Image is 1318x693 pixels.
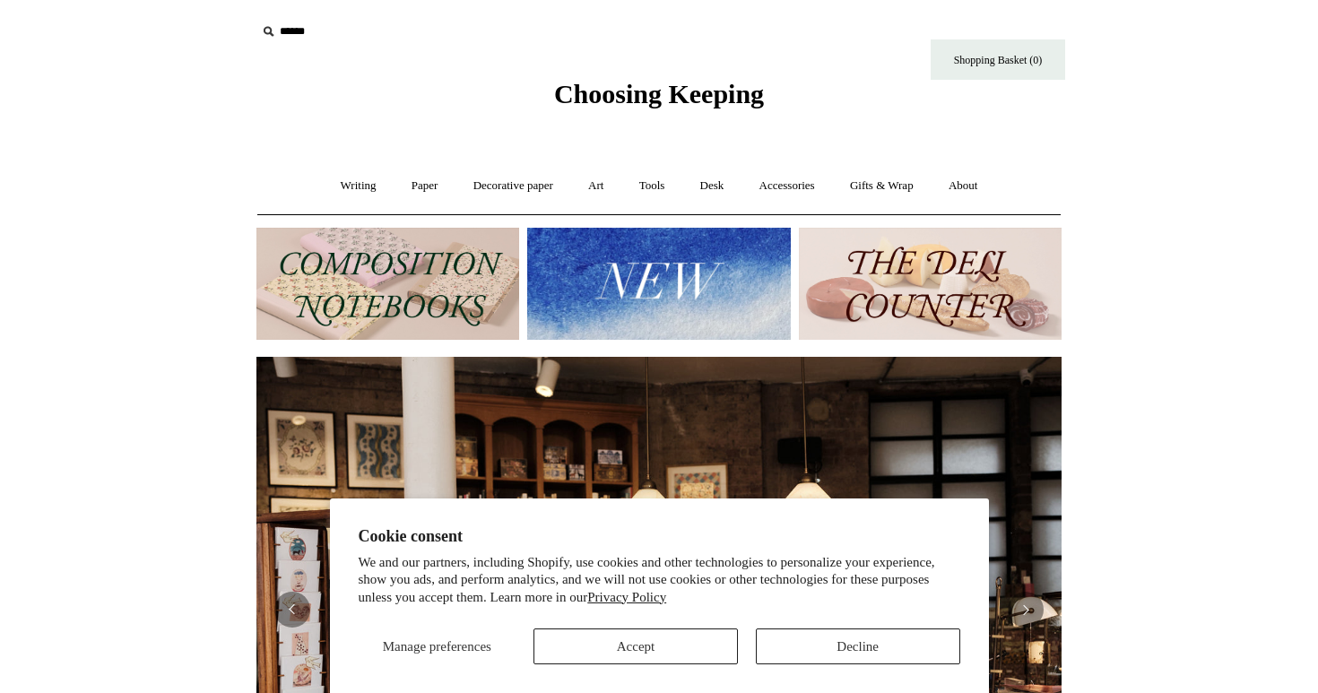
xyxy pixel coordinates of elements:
[623,162,681,210] a: Tools
[743,162,831,210] a: Accessories
[383,639,491,654] span: Manage preferences
[359,527,960,546] h2: Cookie consent
[325,162,393,210] a: Writing
[572,162,620,210] a: Art
[684,162,741,210] a: Desk
[756,628,960,664] button: Decline
[256,228,519,340] img: 202302 Composition ledgers.jpg__PID:69722ee6-fa44-49dd-a067-31375e5d54ec
[533,628,738,664] button: Accept
[587,590,666,604] a: Privacy Policy
[358,628,516,664] button: Manage preferences
[931,39,1065,80] a: Shopping Basket (0)
[359,554,960,607] p: We and our partners, including Shopify, use cookies and other technologies to personalize your ex...
[932,162,994,210] a: About
[554,79,764,108] span: Choosing Keeping
[834,162,930,210] a: Gifts & Wrap
[554,93,764,106] a: Choosing Keeping
[527,228,790,340] img: New.jpg__PID:f73bdf93-380a-4a35-bcfe-7823039498e1
[395,162,455,210] a: Paper
[274,592,310,628] button: Previous
[457,162,569,210] a: Decorative paper
[799,228,1062,340] img: The Deli Counter
[1008,592,1044,628] button: Next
